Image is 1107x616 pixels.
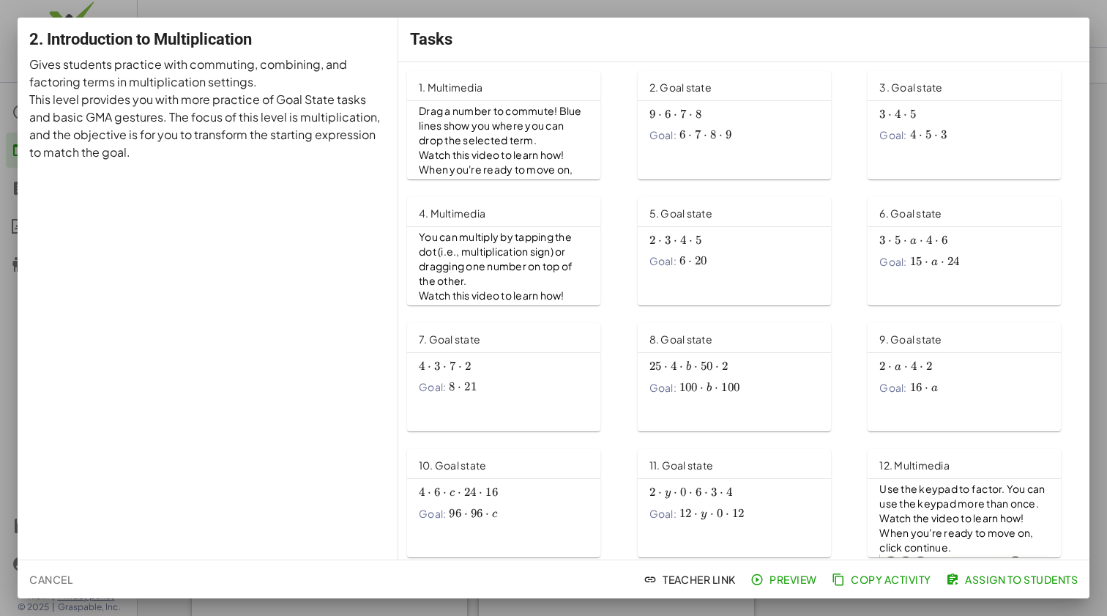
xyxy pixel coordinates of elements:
[641,566,742,593] button: Teacher Link
[638,323,851,431] a: 8. Goal stateGoal:
[665,233,671,248] span: 3
[680,485,686,500] span: 0
[688,253,692,268] span: ⋅
[649,380,676,396] span: Goal:
[688,127,692,142] span: ⋅
[835,573,931,586] span: Copy Activity
[407,323,620,431] a: 7. Goal stateGoal:
[694,359,698,374] span: ⋅
[753,573,817,586] span: Preview
[419,506,446,522] span: Goal:
[649,359,662,374] span: 25
[919,127,922,142] span: ⋅
[941,127,947,142] span: 3
[649,81,712,94] span: 2. Goal state
[710,506,714,521] span: ⋅
[674,107,677,122] span: ⋅
[726,506,729,521] span: ⋅
[649,506,676,522] span: Goal:
[638,71,851,179] a: 2. Goal stateGoal:
[926,359,932,374] span: 2
[671,359,676,374] span: 4
[704,127,707,142] span: ⋅
[29,30,252,48] span: 2. Introduction to Multiplication
[679,253,685,268] span: 6
[715,359,719,374] span: ⋅
[868,71,1081,179] a: 3. Goal stateGoal:
[689,107,693,122] span: ⋅
[931,382,938,394] span: a
[443,359,447,374] span: ⋅
[726,485,732,500] span: 4
[879,127,906,142] span: Goal:
[829,566,937,593] button: Copy Activity
[879,254,906,270] span: Goal:
[680,233,686,248] span: 4
[695,253,707,268] span: 20
[689,485,693,500] span: ⋅
[694,506,698,521] span: ⋅
[679,380,698,395] span: 100
[419,359,425,374] span: 4
[407,449,620,557] a: 10. Goal stateGoal:
[679,127,685,142] span: 6
[686,361,691,373] span: b
[748,566,823,593] a: Preview
[649,253,676,268] span: Goal:
[29,573,72,586] span: Cancel
[649,333,712,346] span: 8. Goal state
[895,361,901,373] span: a
[407,71,620,179] a: 1. MultimediaDrag a number to commute! Blue lines show you where you can drop the selected term.W...
[464,485,477,500] span: 24
[665,487,671,499] span: y
[711,485,717,500] span: 3
[704,485,708,500] span: ⋅
[485,485,498,500] span: 16
[492,508,497,520] span: c
[868,449,1081,557] a: 12. MultimediaUse the keypad to factor. You can use the keypad more than once.Watch the video to ...
[895,107,901,122] span: 4
[638,197,851,305] a: 5. Goal stateGoal:
[419,459,487,472] span: 10. Goal state
[464,379,477,394] span: 21
[888,359,892,374] span: ⋅
[449,506,461,521] span: 96
[419,333,480,346] span: 7. Goal state
[942,233,947,248] span: 6
[485,506,489,521] span: ⋅
[419,289,575,331] span: Watch this video to learn how! When you're ready to move on, click continue.
[649,207,712,220] span: 5. Goal state
[471,506,483,521] span: 96
[449,379,455,394] span: 8
[23,566,78,593] button: Cancel
[458,485,461,500] span: ⋅
[649,459,714,472] span: 11. Goal state
[879,380,906,396] span: Goal:
[903,233,907,248] span: ⋅
[419,485,425,500] span: 4
[701,359,713,374] span: 50
[925,127,931,142] span: 5
[879,81,942,94] span: 3. Goal state
[941,254,944,269] span: ⋅
[665,107,671,122] span: 6
[695,127,701,142] span: 7
[649,107,655,122] span: 9
[879,511,1035,554] span: Watch the video to learn how! When you're ready to move on, click continue.
[689,233,693,248] span: ⋅
[707,382,712,394] span: b
[868,323,1081,431] a: 9. Goal stateGoal:
[29,56,387,91] p: Gives students practice with commuting, combining, and factoring terms in multiplication settings.
[29,91,387,161] p: This level provides you with more practice of Goal State tasks and basic GMA gestures. The focus ...
[710,127,716,142] span: 8
[664,359,668,374] span: ⋅
[649,233,655,248] span: 2
[649,485,655,500] span: 2
[911,359,917,374] span: 4
[879,233,885,248] span: 3
[680,107,686,122] span: 7
[458,379,461,394] span: ⋅
[434,359,440,374] span: 3
[458,359,462,374] span: ⋅
[931,256,938,268] span: a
